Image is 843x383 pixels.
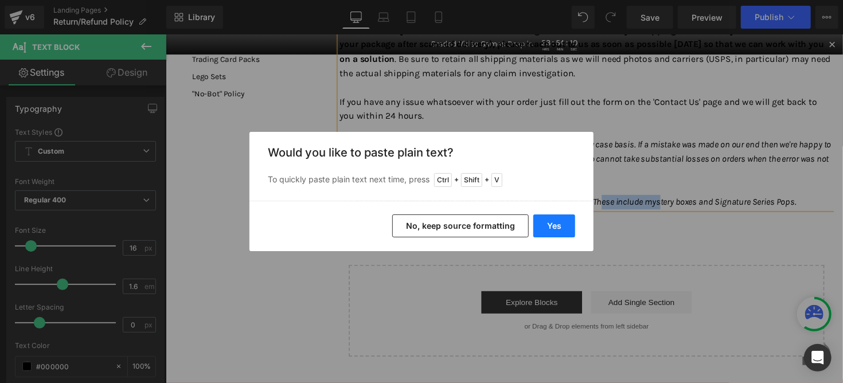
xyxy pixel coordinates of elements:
[178,62,684,91] p: If you have any issue whatsoever with your order just fill out the form on the 'Contact Us' page ...
[178,107,682,147] em: Who pays return shipping is decided on a case by case basis. If a mistake was made on our end the...
[206,295,657,303] p: or Drag & Drop elements from left sidebar
[454,174,459,186] span: +
[491,173,502,187] span: V
[485,174,489,186] span: +
[19,53,169,71] a: "No-Bot" Policy
[461,173,482,187] span: Shift
[178,107,253,118] strong: *RETURN SHIPPING:
[268,173,575,187] p: To quickly paste plain text next time, press
[436,263,539,286] a: Add Single Section
[533,214,575,237] button: Yes
[323,263,427,286] a: Explore Blocks
[19,35,169,53] a: Lego Sets
[19,17,169,35] a: Trading Card Packs
[178,166,646,177] em: There are some items that we cannot offer returns on. These include mystery boxes and Signature S...
[804,344,832,372] div: Open Intercom Messenger
[392,214,529,237] button: No, keep source formatting
[434,173,452,187] span: Ctrl
[268,146,575,159] h3: Would you like to paste plain text?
